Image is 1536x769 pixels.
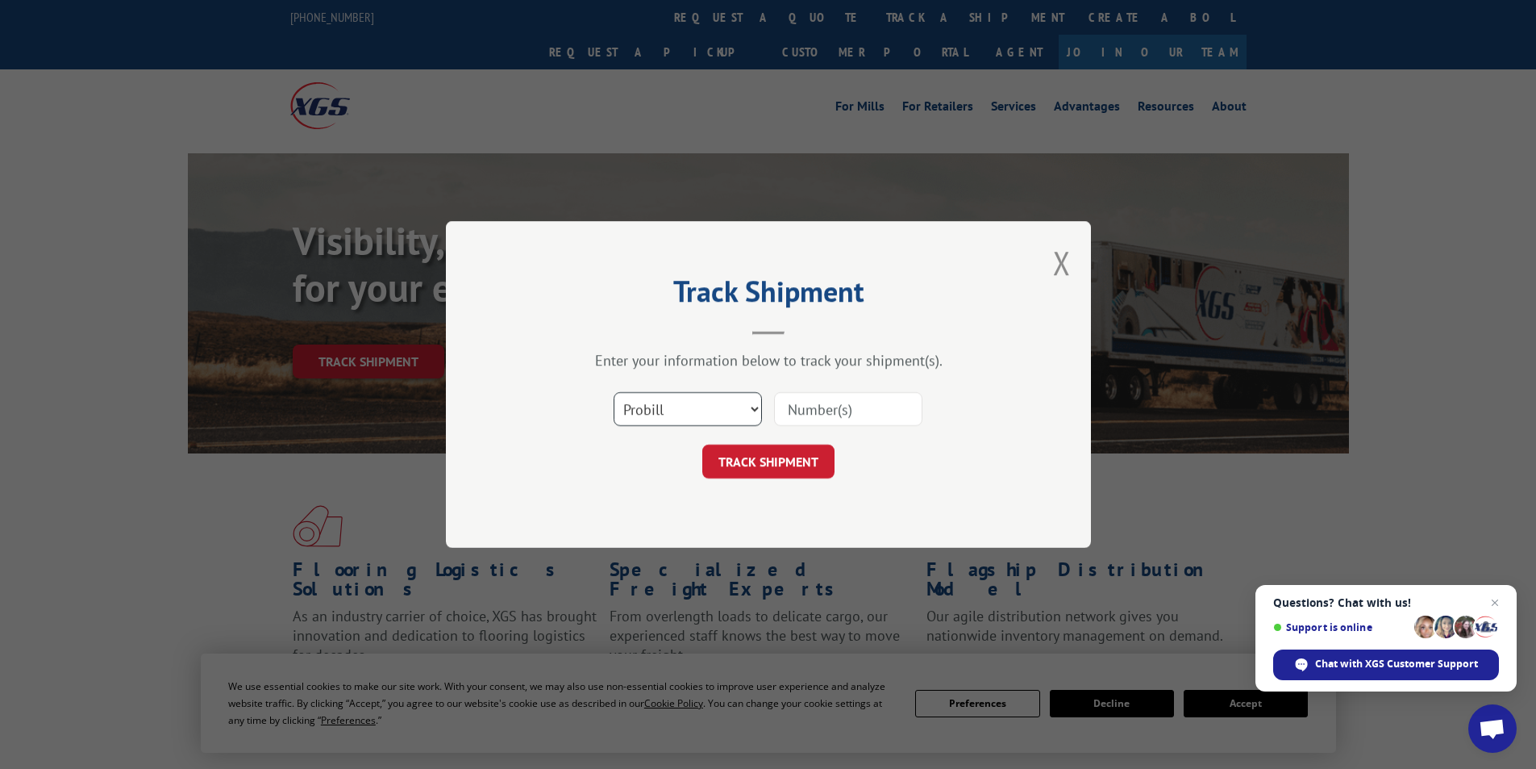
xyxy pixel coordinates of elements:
[527,351,1010,370] div: Enter your information below to track your shipment(s).
[1273,621,1409,633] span: Support is online
[1053,241,1071,284] button: Close modal
[1273,650,1499,680] div: Chat with XGS Customer Support
[702,445,835,479] button: TRACK SHIPMENT
[527,280,1010,311] h2: Track Shipment
[1468,704,1517,753] div: Open chat
[774,392,922,426] input: Number(s)
[1273,596,1499,609] span: Questions? Chat with us!
[1315,657,1478,671] span: Chat with XGS Customer Support
[1485,593,1505,612] span: Close chat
